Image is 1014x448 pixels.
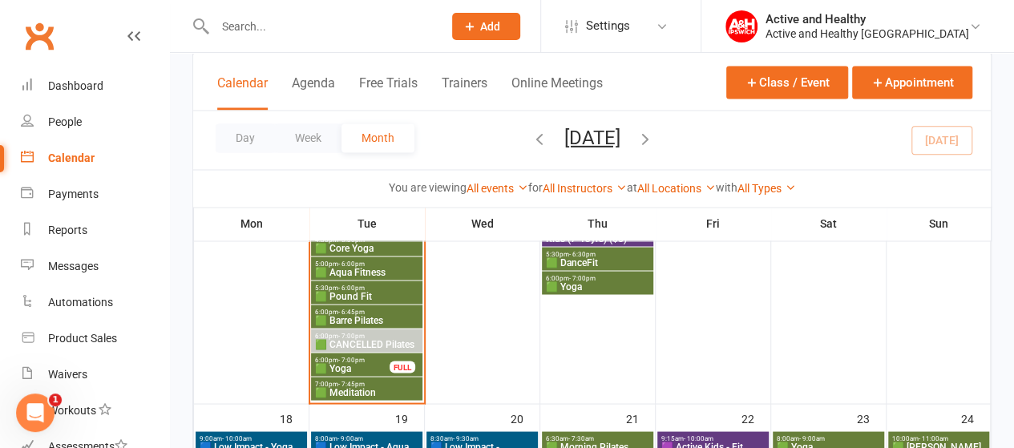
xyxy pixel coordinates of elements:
[314,260,419,267] span: 5:00pm
[511,404,539,430] div: 20
[338,332,365,339] span: - 7:00pm
[741,404,770,430] div: 22
[661,434,766,442] span: 9:15am
[453,434,479,442] span: - 9:30am
[48,368,87,381] div: Waivers
[21,248,169,285] a: Messages
[725,10,757,42] img: thumb_image1691632507.png
[799,434,825,442] span: - 9:00am
[21,140,169,176] a: Calendar
[48,79,103,92] div: Dashboard
[338,356,365,363] span: - 7:00pm
[425,207,540,240] th: Wed
[852,66,972,99] button: Appointment
[586,8,630,44] span: Settings
[637,182,716,195] a: All Locations
[194,207,309,240] th: Mon
[569,250,596,257] span: - 6:30pm
[48,151,95,164] div: Calendar
[766,12,969,26] div: Active and Healthy
[21,393,169,429] a: Workouts
[314,284,419,291] span: 5:30pm
[656,207,771,240] th: Fri
[543,182,627,195] a: All Instructors
[545,250,650,257] span: 5:30pm
[21,212,169,248] a: Reports
[292,75,335,110] button: Agenda
[21,104,169,140] a: People
[887,207,991,240] th: Sun
[564,126,620,148] button: [DATE]
[395,404,424,430] div: 19
[210,15,431,38] input: Search...
[314,243,419,252] span: 🟩 Core Yoga
[314,387,419,397] span: 🟩 Meditation
[314,332,419,339] span: 6:00pm
[480,20,500,33] span: Add
[21,321,169,357] a: Product Sales
[16,394,55,432] iframe: Intercom live chat
[217,75,268,110] button: Calendar
[314,315,419,325] span: 🟩 Barre Pilates
[314,267,419,276] span: 🟩 Aqua Fitness
[21,285,169,321] a: Automations
[48,260,99,272] div: Messages
[222,434,252,442] span: - 10:00am
[337,434,363,442] span: - 9:00am
[545,281,650,291] span: 🟩 Yoga
[430,434,535,442] span: 8:30am
[309,207,425,240] th: Tue
[627,181,637,194] strong: at
[961,404,990,430] div: 24
[341,123,414,152] button: Month
[48,224,87,236] div: Reports
[314,380,419,387] span: 7:00pm
[216,123,275,152] button: Day
[771,207,887,240] th: Sat
[48,188,99,200] div: Payments
[48,332,117,345] div: Product Sales
[766,26,969,41] div: Active and Healthy [GEOGRAPHIC_DATA]
[338,284,365,291] span: - 6:00pm
[545,224,650,243] span: 🟪 Active Kids - Zumba Kids (7-13yrs) ($5)
[726,66,848,99] button: Class / Event
[49,394,62,406] span: 1
[776,434,881,442] span: 8:00am
[528,181,543,194] strong: for
[511,75,603,110] button: Online Meetings
[569,274,596,281] span: - 7:00pm
[540,207,656,240] th: Thu
[716,181,737,194] strong: with
[314,308,419,315] span: 6:00pm
[314,356,390,363] span: 6:00pm
[314,434,419,442] span: 8:00am
[275,123,341,152] button: Week
[338,380,365,387] span: - 7:45pm
[359,75,418,110] button: Free Trials
[467,182,528,195] a: All events
[389,181,467,194] strong: You are viewing
[891,434,986,442] span: 10:00am
[48,115,82,128] div: People
[314,339,419,349] span: 🟩 CANCELLED Pilates
[545,274,650,281] span: 6:00pm
[48,404,96,417] div: Workouts
[21,357,169,393] a: Waivers
[199,434,304,442] span: 9:00am
[338,260,365,267] span: - 6:00pm
[314,363,390,373] span: 🟩 Yoga
[338,308,365,315] span: - 6:45pm
[390,361,415,373] div: FULL
[568,434,594,442] span: - 7:30am
[19,16,59,56] a: Clubworx
[857,404,886,430] div: 23
[545,434,650,442] span: 6:30am
[545,257,650,267] span: 🟩 DanceFit
[737,182,796,195] a: All Types
[21,68,169,104] a: Dashboard
[626,404,655,430] div: 21
[314,291,419,301] span: 🟩 Pound Fit
[919,434,948,442] span: - 11:00am
[684,434,713,442] span: - 10:00am
[442,75,487,110] button: Trainers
